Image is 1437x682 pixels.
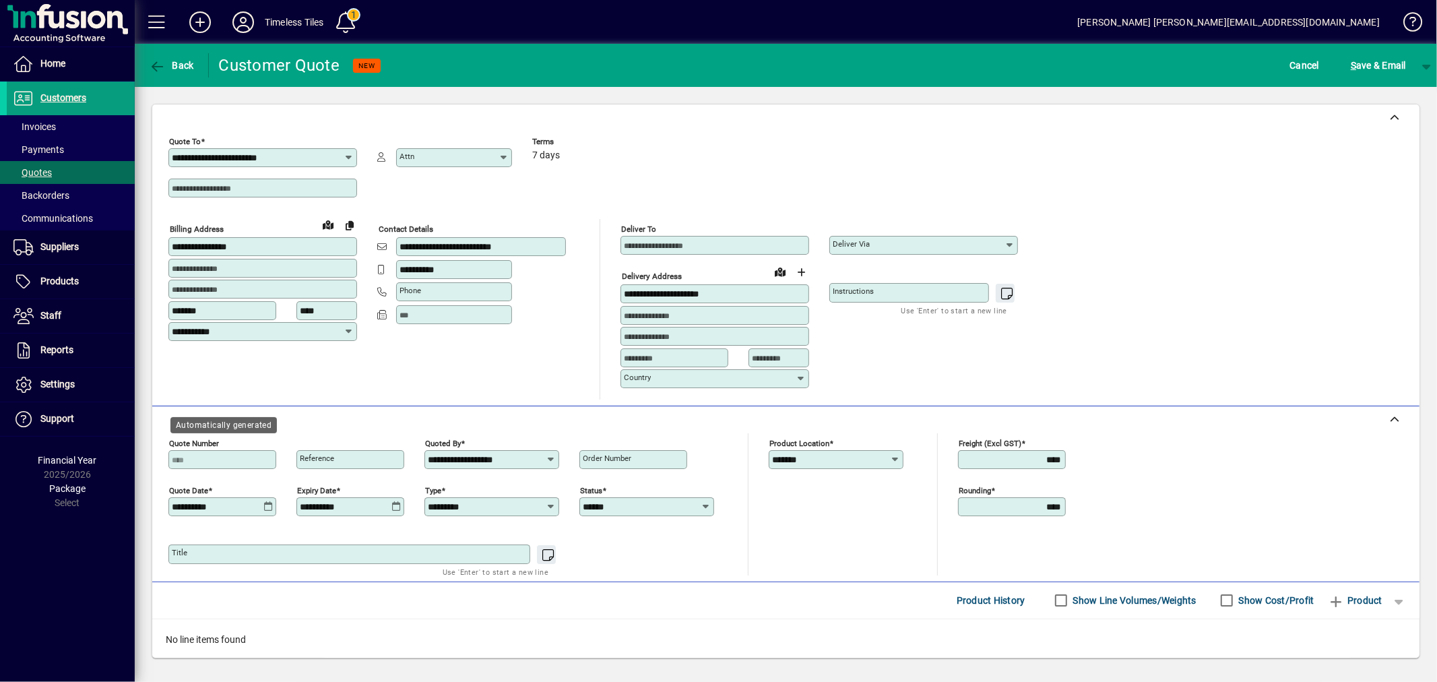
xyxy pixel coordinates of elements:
[957,590,1025,611] span: Product History
[40,310,61,321] span: Staff
[7,207,135,230] a: Communications
[1328,590,1382,611] span: Product
[7,265,135,299] a: Products
[443,564,548,580] mat-hint: Use 'Enter' to start a new line
[7,230,135,264] a: Suppliers
[358,61,375,70] span: NEW
[40,58,65,69] span: Home
[7,402,135,436] a: Support
[769,438,829,447] mat-label: Product location
[7,368,135,402] a: Settings
[951,588,1031,613] button: Product History
[7,115,135,138] a: Invoices
[1351,60,1356,71] span: S
[172,548,187,557] mat-label: Title
[49,483,86,494] span: Package
[135,53,209,77] app-page-header-button: Back
[833,239,870,249] mat-label: Deliver via
[38,455,97,466] span: Financial Year
[1351,55,1406,76] span: ave & Email
[532,150,560,161] span: 7 days
[532,137,613,146] span: Terms
[40,241,79,252] span: Suppliers
[40,92,86,103] span: Customers
[7,299,135,333] a: Staff
[219,55,340,76] div: Customer Quote
[317,214,339,235] a: View on map
[621,224,656,234] mat-label: Deliver To
[13,190,69,201] span: Backorders
[583,454,631,463] mat-label: Order number
[1287,53,1323,77] button: Cancel
[1290,55,1320,76] span: Cancel
[40,413,74,424] span: Support
[179,10,222,34] button: Add
[1077,11,1380,33] div: [PERSON_NAME] [PERSON_NAME][EMAIL_ADDRESS][DOMAIN_NAME]
[959,485,991,495] mat-label: Rounding
[7,138,135,161] a: Payments
[13,121,56,132] span: Invoices
[580,485,602,495] mat-label: Status
[297,485,336,495] mat-label: Expiry date
[40,276,79,286] span: Products
[169,438,219,447] mat-label: Quote number
[13,213,93,224] span: Communications
[40,379,75,390] span: Settings
[7,47,135,81] a: Home
[959,438,1021,447] mat-label: Freight (excl GST)
[769,261,791,282] a: View on map
[146,53,197,77] button: Back
[339,214,360,236] button: Copy to Delivery address
[400,152,414,161] mat-label: Attn
[425,438,461,447] mat-label: Quoted by
[170,417,277,433] div: Automatically generated
[169,137,201,146] mat-label: Quote To
[1344,53,1413,77] button: Save & Email
[1393,3,1420,46] a: Knowledge Base
[222,10,265,34] button: Profile
[425,485,441,495] mat-label: Type
[13,167,52,178] span: Quotes
[833,286,874,296] mat-label: Instructions
[791,261,812,283] button: Choose address
[265,11,323,33] div: Timeless Tiles
[7,334,135,367] a: Reports
[149,60,194,71] span: Back
[300,454,334,463] mat-label: Reference
[400,286,421,295] mat-label: Phone
[1236,594,1314,607] label: Show Cost/Profit
[13,144,64,155] span: Payments
[40,344,73,355] span: Reports
[624,373,651,382] mat-label: Country
[169,485,208,495] mat-label: Quote date
[901,303,1007,318] mat-hint: Use 'Enter' to start a new line
[7,161,135,184] a: Quotes
[7,184,135,207] a: Backorders
[1321,588,1389,613] button: Product
[1071,594,1196,607] label: Show Line Volumes/Weights
[152,619,1419,660] div: No line items found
